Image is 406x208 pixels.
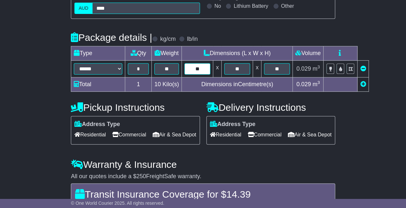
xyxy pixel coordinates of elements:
[71,77,125,92] td: Total
[317,80,320,85] sup: 3
[206,102,335,113] h4: Delivery Instructions
[360,81,366,87] a: Add new item
[160,36,176,43] label: kg/cm
[210,130,241,140] span: Residential
[71,102,200,113] h4: Pickup Instructions
[288,130,332,140] span: Air & Sea Depot
[152,46,182,61] td: Weight
[317,64,320,69] sup: 3
[153,130,196,140] span: Air & Sea Depot
[74,3,93,14] label: AUD
[71,159,335,170] h4: Warranty & Insurance
[213,61,222,77] td: x
[74,121,120,128] label: Address Type
[313,65,320,72] span: m
[71,173,335,180] div: All our quotes include a $ FreightSafe warranty.
[112,130,146,140] span: Commercial
[182,77,293,92] td: Dimensions in Centimetre(s)
[360,65,366,72] a: Remove this item
[210,121,256,128] label: Address Type
[125,77,152,92] td: 1
[214,3,221,9] label: No
[187,36,198,43] label: lb/in
[71,32,152,43] h4: Package details |
[293,46,324,61] td: Volume
[234,3,268,9] label: Lithium Battery
[71,46,125,61] td: Type
[182,46,293,61] td: Dimensions (L x W x H)
[75,189,331,200] h4: Transit Insurance Coverage for $
[248,130,281,140] span: Commercial
[74,130,106,140] span: Residential
[125,46,152,61] td: Qty
[71,201,164,206] span: © One World Courier 2025. All rights reserved.
[313,81,320,87] span: m
[154,81,161,87] span: 10
[281,3,294,9] label: Other
[226,189,251,200] span: 14.39
[253,61,261,77] td: x
[296,81,311,87] span: 0.029
[136,173,146,179] span: 250
[152,77,182,92] td: Kilo(s)
[296,65,311,72] span: 0.029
